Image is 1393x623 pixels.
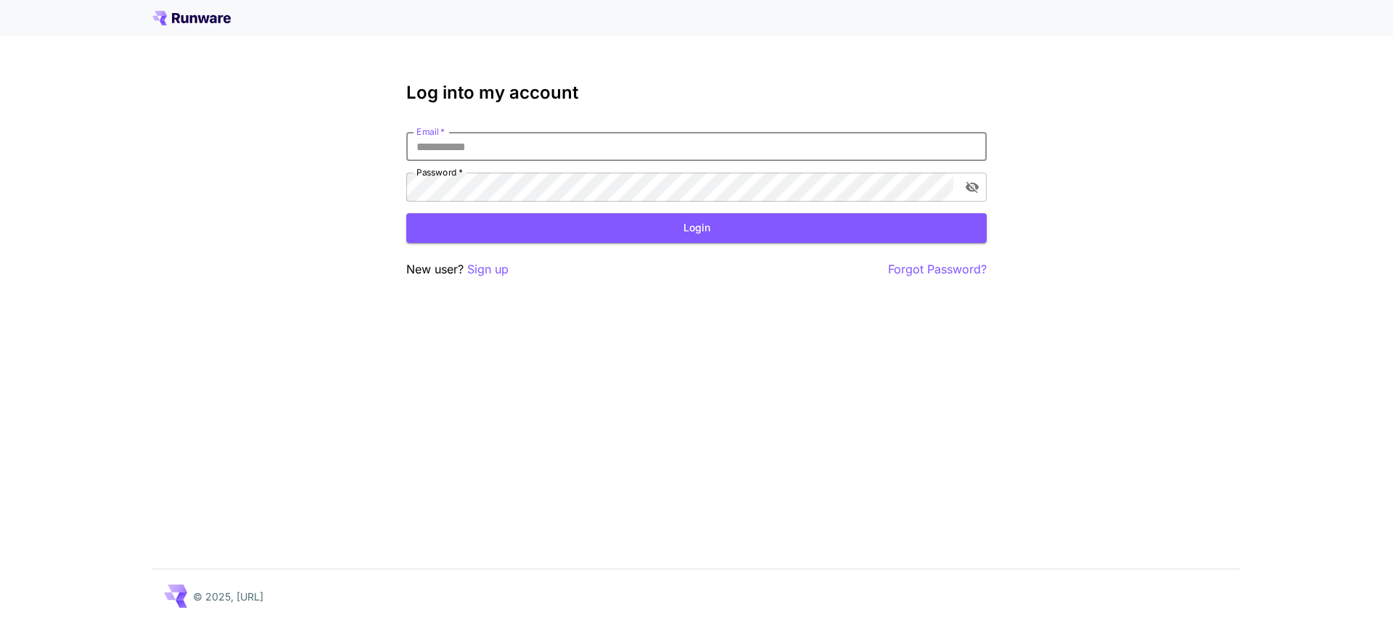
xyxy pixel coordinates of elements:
button: Forgot Password? [888,260,987,279]
p: © 2025, [URL] [193,589,263,604]
label: Email [416,125,445,138]
h3: Log into my account [406,83,987,103]
button: toggle password visibility [959,174,985,200]
button: Login [406,213,987,243]
button: Sign up [467,260,509,279]
p: New user? [406,260,509,279]
label: Password [416,166,463,178]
